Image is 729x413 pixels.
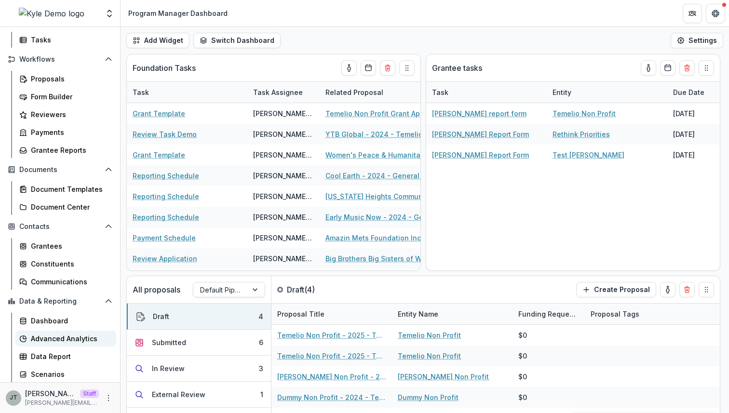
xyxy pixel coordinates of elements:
a: Payments [15,124,116,140]
a: Proposals [15,71,116,87]
div: [PERSON_NAME] <[PERSON_NAME][EMAIL_ADDRESS][DOMAIN_NAME]> [253,129,314,139]
p: All proposals [133,284,180,295]
a: Reporting Schedule [133,191,199,201]
a: Temelio Non Profit [398,330,461,340]
a: Early Music Now - 2024 - General grant application [325,212,434,222]
div: Task [426,82,547,103]
a: Document Templates [15,181,116,197]
button: Open Contacts [4,219,116,234]
a: Form Builder [15,89,116,105]
span: Workflows [19,55,101,64]
a: Women's Peace & Humanitarian Fund - 2024 - Temelio General [PERSON_NAME] [325,150,434,160]
button: Open entity switcher [103,4,116,23]
div: Payments [31,127,108,137]
div: Proposal Title [271,304,392,324]
div: Dashboard [31,316,108,326]
p: Foundation Tasks [133,62,196,74]
div: Document Templates [31,184,108,194]
a: Document Center [15,199,116,215]
p: Grantee tasks [432,62,482,74]
div: Reviewers [31,109,108,120]
div: Grantee Reports [31,145,108,155]
button: Open Data & Reporting [4,293,116,309]
button: Settings [671,33,723,48]
a: [PERSON_NAME] Report Form [432,150,529,160]
a: Communications [15,274,116,290]
div: [PERSON_NAME] <[PERSON_NAME][EMAIL_ADDRESS][DOMAIN_NAME]> [253,212,314,222]
a: Amazin Mets Foundation Inc - 2024 - General grant application [325,233,434,243]
p: [PERSON_NAME] [25,388,76,399]
div: Constituents [31,259,108,269]
div: Proposal Tags [585,304,705,324]
div: Task Assignee [247,82,320,103]
div: Joyce N Temelio [10,395,17,401]
div: [PERSON_NAME] <[PERSON_NAME][EMAIL_ADDRESS][DOMAIN_NAME]> [253,108,314,119]
button: Delete card [679,60,695,76]
div: [PERSON_NAME] <[PERSON_NAME][EMAIL_ADDRESS][DOMAIN_NAME]> [253,191,314,201]
a: Grantees [15,238,116,254]
span: Data & Reporting [19,297,101,306]
div: Scenarios [31,369,108,379]
button: Calendar [660,60,675,76]
a: [PERSON_NAME] report form [432,108,526,119]
a: Temelio Non Profit Grant Application - 2024 [325,108,434,119]
button: Delete card [380,60,395,76]
a: Advanced Analytics [15,331,116,346]
button: Draft4 [127,304,271,330]
a: Temelio Non Profit - 2025 - Temelio General [PERSON_NAME] [277,330,386,340]
button: Submitted6 [127,330,271,356]
div: In Review [152,363,185,373]
a: Data Report [15,348,116,364]
div: 4 [258,311,263,321]
p: Draft ( 4 ) [287,284,359,295]
button: External Review1 [127,382,271,408]
div: Task Assignee [247,87,309,97]
button: Calendar [361,60,376,76]
a: Payment Schedule [133,233,196,243]
div: [PERSON_NAME] <[PERSON_NAME][EMAIL_ADDRESS][DOMAIN_NAME]> [253,253,314,264]
span: Documents [19,166,101,174]
a: Grant Template [133,150,185,160]
button: Delete card [679,282,695,297]
button: More [103,392,114,404]
a: [PERSON_NAME] Non Profit - 2024 - Temelio General [PERSON_NAME] [277,372,386,382]
a: Constituents [15,256,116,272]
div: Funding Requested [513,304,585,324]
button: Open Workflows [4,52,116,67]
a: Tasks [15,32,116,48]
div: $0 [518,330,527,340]
button: Drag [699,60,714,76]
a: Review Task Demo [133,129,197,139]
button: Switch Dashboard [193,33,281,48]
button: toggle-assigned-to-me [341,60,357,76]
button: Drag [699,282,714,297]
button: toggle-assigned-to-me [660,282,675,297]
button: Create Proposal [576,282,656,297]
a: Grantee Reports [15,142,116,158]
div: Entity [547,87,577,97]
div: Program Manager Dashboard [128,8,228,18]
p: Staff [80,389,99,398]
div: Task [127,87,155,97]
button: toggle-assigned-to-me [641,60,656,76]
div: Submitted [152,337,186,347]
button: Get Help [706,4,725,23]
div: [PERSON_NAME] <[PERSON_NAME][EMAIL_ADDRESS][DOMAIN_NAME]> [253,150,314,160]
a: Test [PERSON_NAME] [553,150,624,160]
a: Temelio Non Profit - 2025 - Temelio General [PERSON_NAME] [277,351,386,361]
div: External Review [152,389,205,400]
div: Entity Name [392,304,513,324]
a: Reviewers [15,107,116,122]
div: Due Date [667,87,710,97]
div: Form Builder [31,92,108,102]
div: Data Report [31,351,108,361]
div: 3 [259,363,263,373]
button: Partners [683,4,702,23]
div: [PERSON_NAME] <[PERSON_NAME][EMAIL_ADDRESS][DOMAIN_NAME]> [253,171,314,181]
div: Related Proposal [320,87,389,97]
div: Proposals [31,74,108,84]
a: [PERSON_NAME] Report Form [432,129,529,139]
